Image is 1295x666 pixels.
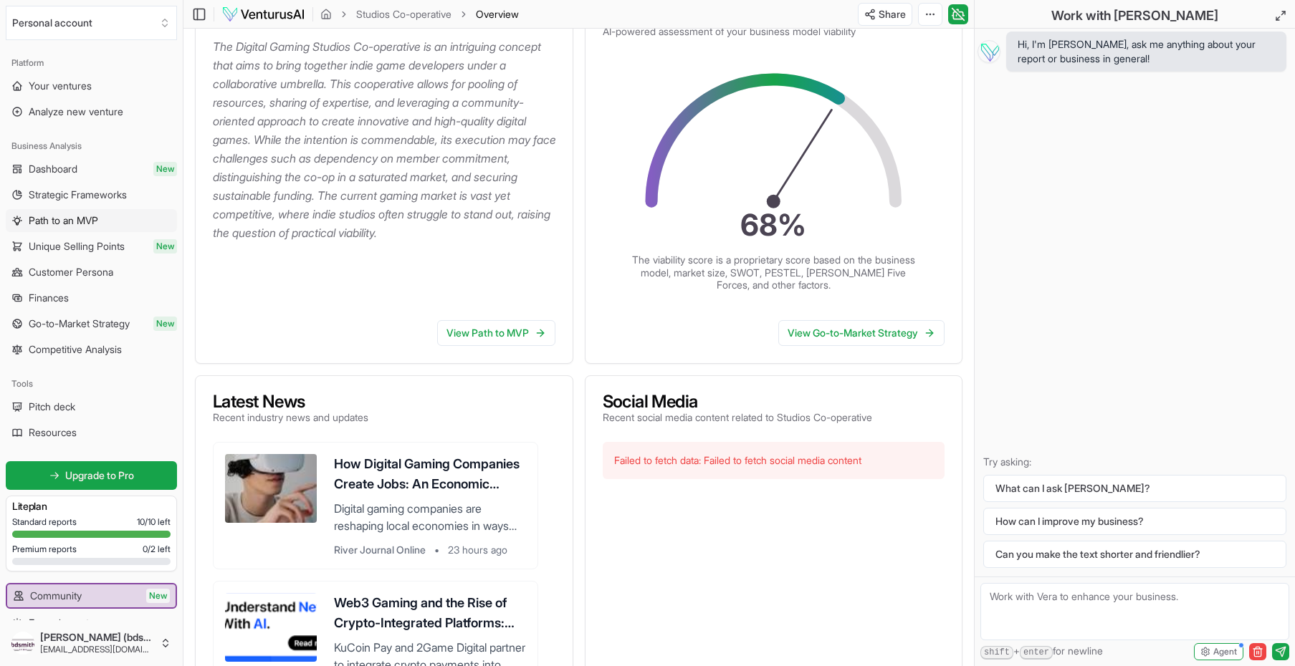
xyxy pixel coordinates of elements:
[1018,37,1275,66] span: Hi, I'm [PERSON_NAME], ask me anything about your report or business in general!
[6,612,177,634] a: Example ventures
[213,393,368,410] h3: Latest News
[1213,646,1237,657] span: Agent
[1020,646,1053,660] kbd: enter
[29,188,127,202] span: Strategic Frameworks
[630,254,917,291] p: The viability score is a proprietary score based on the business model, market size, SWOT, PESTEL...
[983,508,1286,535] button: How can I improve my business?
[30,589,82,603] span: Community
[29,425,77,440] span: Resources
[603,24,945,39] p: AI-powered assessment of your business model viability
[6,338,177,361] a: Competitive Analysis
[146,589,170,603] span: New
[153,162,177,176] span: New
[6,52,177,74] div: Platform
[6,312,177,335] a: Go-to-Market StrategyNew
[6,461,177,490] a: Upgrade to Pro
[6,135,177,158] div: Business Analysis
[603,442,945,479] div: Failed to fetch data: Failed to fetch social media content
[12,516,77,528] span: Standard reports
[213,37,561,242] p: The Digital Gaming Studios Co-operative is an intriguing concept that aims to bring together indi...
[29,616,109,630] span: Example ventures
[356,7,451,21] a: Studios Co-operative
[137,516,171,528] span: 10 / 10 left
[6,421,177,444] a: Resources
[29,265,113,279] span: Customer Persona
[221,6,305,23] img: logo
[6,395,177,418] a: Pitch deck
[29,239,125,254] span: Unique Selling Points
[213,442,538,569] a: How Digital Gaming Companies Create Jobs: An Economic Impact Report on Local CommunitiesDigital g...
[334,454,526,494] h3: How Digital Gaming Companies Create Jobs: An Economic Impact Report on Local Communities
[778,320,945,346] a: View Go-to-Market Strategy
[6,626,177,660] button: [PERSON_NAME] (bdsmith Partners)[EMAIL_ADDRESS][DOMAIN_NAME]
[29,317,130,331] span: Go-to-Market Strategy
[437,320,555,346] a: View Path to MVP
[6,6,177,40] button: Select an organization
[983,455,1286,469] p: Try asking:
[29,79,92,93] span: Your ventures
[978,40,1000,63] img: Vera
[153,317,177,331] span: New
[65,468,134,483] span: Upgrade to Pro
[6,209,177,232] a: Path to an MVP
[6,235,177,258] a: Unique Selling PointsNew
[29,162,77,176] span: Dashboard
[153,239,177,254] span: New
[29,213,98,228] span: Path to an MVP
[12,499,171,513] h3: Lite plan
[879,7,906,21] span: Share
[448,543,507,557] span: 23 hours ago
[858,3,912,26] button: Share
[320,7,519,21] nav: breadcrumb
[11,632,34,655] img: ACg8ocJ679U6veoIuUakVJsInCsKl8IJDmQ88ghNX-4FO5rk6EM=s96-c
[6,261,177,284] a: Customer Persona
[434,543,439,557] span: •
[40,644,154,655] span: [EMAIL_ADDRESS][DOMAIN_NAME]
[983,475,1286,502] button: What can I ask [PERSON_NAME]?
[7,584,176,607] a: CommunityNew
[6,286,177,309] a: Finances
[1194,643,1243,660] button: Agent
[980,644,1103,660] span: + for newline
[143,544,171,555] span: 0 / 2 left
[334,500,526,534] p: Digital gaming companies are reshaping local economies in ways that few could have anticipated. A...
[6,74,177,97] a: Your ventures
[334,543,426,557] span: River Journal Online
[29,105,123,119] span: Analyze new venture
[476,7,519,21] span: Overview
[740,207,806,243] text: 68 %
[603,410,872,425] p: Recent social media content related to Studios Co-operative
[980,646,1013,660] kbd: shift
[603,393,872,410] h3: Social Media
[6,372,177,395] div: Tools
[6,158,177,180] a: DashboardNew
[29,400,75,414] span: Pitch deck
[1051,6,1218,26] h2: Work with [PERSON_NAME]
[213,410,368,425] p: Recent industry news and updates
[12,544,77,555] span: Premium reports
[40,631,154,644] span: [PERSON_NAME] (bdsmith Partners)
[29,291,69,305] span: Finances
[6,100,177,123] a: Analyze new venture
[983,541,1286,568] button: Can you make the text shorter and friendlier?
[334,593,526,633] h3: Web3 Gaming and the Rise of Crypto-Integrated Platforms: How KuCoin Pay and 2Game Digital Are Acc...
[29,342,122,357] span: Competitive Analysis
[6,183,177,206] a: Strategic Frameworks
